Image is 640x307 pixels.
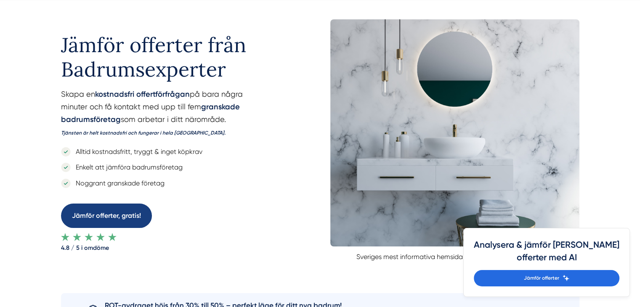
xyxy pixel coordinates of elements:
span: Jämför offerter [524,274,559,282]
p: Alltid kostnadsfritt, tryggt & inget köpkrav [71,146,202,157]
i: Tjänsten är helt kostnadsfri och fungerar i hela [GEOGRAPHIC_DATA]. [61,130,226,136]
h4: Analysera & jämför [PERSON_NAME] offerter med AI [474,238,619,270]
p: Skapa en på bara några minuter och få kontakt med upp till fem som arbetar i ditt närområde. [61,88,276,142]
h1: Jämför offerter från Badrumsexperter [61,19,276,88]
strong: kostnadsfri offertförfrågan [95,90,190,99]
p: Sveriges mest informativa hemsida om badrum, våtrum & bastu. [330,246,579,262]
img: Badrumsexperter omslagsbild [330,19,579,246]
p: Noggrant granskade företag [71,178,165,188]
a: Jämför offerter, gratis! [61,204,152,228]
strong: 4.8 / 5 i omdöme [61,241,276,252]
a: Jämför offerter [474,270,619,286]
p: Enkelt att jämföra badrumsföretag [71,162,183,172]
